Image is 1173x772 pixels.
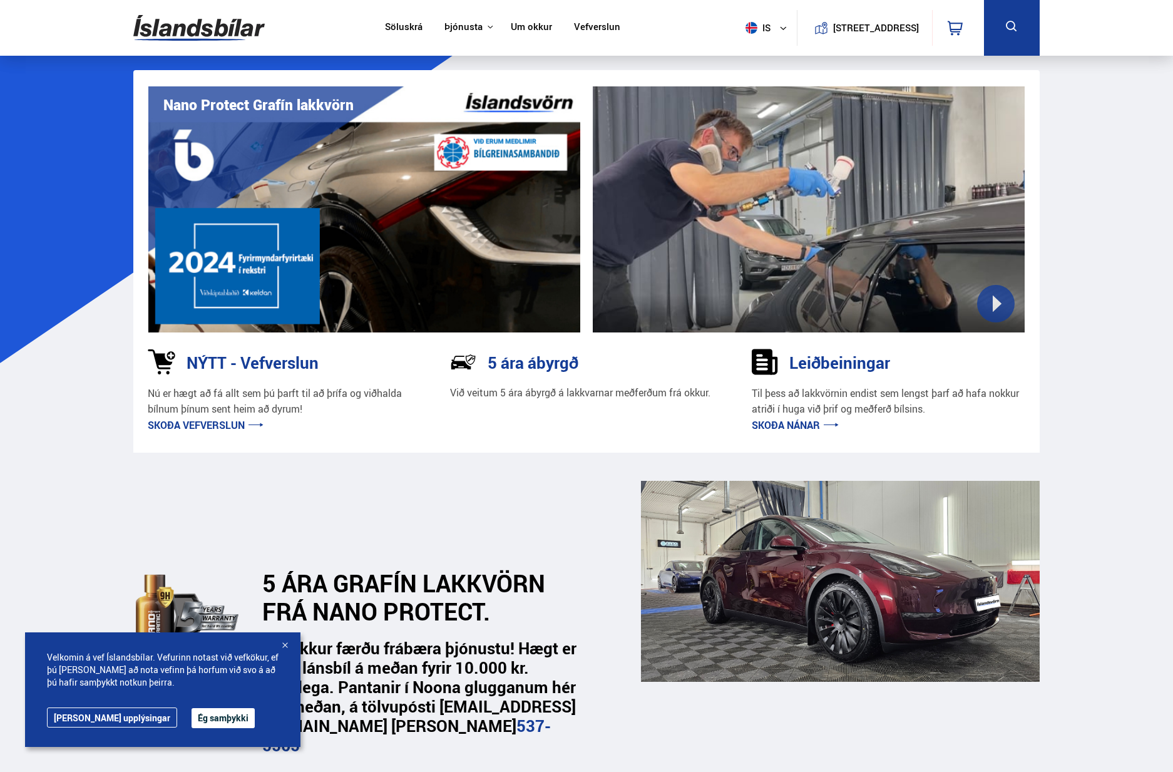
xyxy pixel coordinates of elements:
strong: Hjá okkur færðu frábæra þjónustu! Hægt er að fá lánsbíl á meðan fyrir 10.000 kr. aukalega. Pantan... [262,637,576,757]
p: Við veitum 5 ára ábyrgð á lakkvarnar meðferðum frá okkur. [450,386,710,400]
h2: 5 ÁRA GRAFÍN LAKKVÖRN FRÁ NANO PROTECT. [262,569,573,625]
h1: Nano Protect Grafín lakkvörn [163,96,354,113]
button: [STREET_ADDRESS] [837,23,914,33]
a: Söluskrá [385,21,423,34]
a: [STREET_ADDRESS] [804,10,926,46]
h3: Leiðbeiningar [789,353,890,372]
button: Ég samþykki [192,708,255,728]
span: Velkomin á vef Íslandsbílar. Vefurinn notast við vefkökur, ef þú [PERSON_NAME] að nota vefinn þá ... [47,651,279,689]
button: Þjónusta [444,21,483,33]
img: _cQ-aqdHU9moQQvH.png [641,481,1039,682]
img: dEaiphv7RL974N41.svg [136,561,244,673]
button: is [740,9,797,46]
h3: 5 ára ábyrgð [488,353,578,372]
img: NP-R9RrMhXQFCiaa.svg [450,349,476,375]
img: G0Ugv5HjCgRt.svg [133,8,265,48]
a: [PERSON_NAME] upplýsingar [47,708,177,728]
a: Um okkur [511,21,552,34]
a: Vefverslun [574,21,620,34]
img: svg+xml;base64,PHN2ZyB4bWxucz0iaHR0cDovL3d3dy53My5vcmcvMjAwMC9zdmciIHdpZHRoPSI1MTIiIGhlaWdodD0iNT... [745,22,757,34]
img: 1kVRZhkadjUD8HsE.svg [148,349,175,375]
img: sDldwouBCQTERH5k.svg [752,349,778,375]
h3: NÝTT - Vefverslun [187,353,319,372]
p: Nú er hægt að fá allt sem þú þarft til að þrífa og viðhalda bílnum þínum sent heim að dyrum! [148,386,421,418]
a: Skoða vefverslun [148,418,264,432]
img: vI42ee_Copy_of_H.png [148,86,580,332]
p: Til þess að lakkvörnin endist sem lengst þarf að hafa nokkur atriði í huga við þrif og meðferð bí... [752,386,1025,418]
a: Skoða nánar [752,418,839,432]
span: is [740,22,772,34]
